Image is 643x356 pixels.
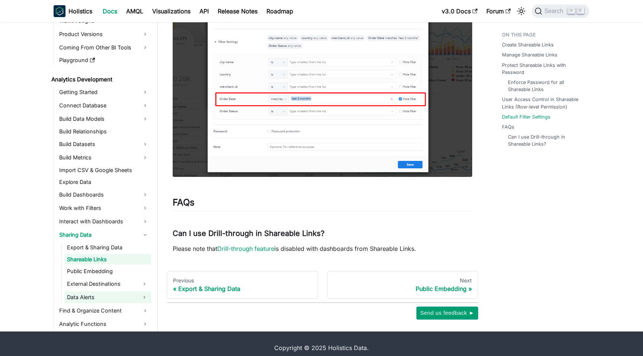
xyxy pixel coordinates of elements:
a: v3.0 Docs [437,5,482,17]
a: Default Filter Settings [502,113,550,120]
kbd: ⌘ [567,7,575,14]
a: Create Shareable Links [502,41,554,48]
a: Getting Started [57,86,151,98]
a: Roadmap [262,5,298,17]
a: Connect Database [57,100,151,111]
a: Playground [57,55,151,65]
span: Search [542,8,568,14]
a: Manage Shareable Links [502,51,557,58]
p: Please note that is disabled with dashboards from Shareable Links. [173,244,472,253]
button: Expand sidebar category 'External Destinations' [138,278,151,290]
img: Holistics [54,5,65,17]
a: Data Alerts [65,291,138,303]
a: Build Metrics [57,152,151,164]
a: Public Embedding [65,266,151,276]
div: Next [333,277,472,284]
div: Export & Sharing Data [173,285,312,292]
a: AMQL [122,5,148,17]
a: Build Relationships [57,126,151,137]
nav: Docs pages [167,271,478,299]
div: Previous [173,277,312,284]
a: Sharing Data [57,229,151,241]
a: Visualizations [148,5,195,17]
button: Switch between dark and light mode (currently light mode) [515,5,527,17]
button: Search (Command+K) [532,4,589,18]
button: Expand sidebar category 'Data Alerts' [138,291,151,303]
a: Coming From Other BI Tools [57,42,151,54]
div: Public Embedding [333,285,472,292]
a: Shareable Links [65,254,151,265]
a: External Destinations [65,278,138,290]
a: Analytic Functions [57,318,151,330]
a: PreviousExport & Sharing Data [167,271,318,299]
a: FAQs [502,123,514,130]
b: Holistics [68,7,92,16]
a: Enforce Password for all Shareable Links [508,79,582,93]
kbd: K [577,7,584,14]
span: Send us feedback ► [420,308,474,318]
a: Can I use Drill-through in Shareable Links? [508,133,582,148]
a: API [195,5,213,17]
a: Import CSV & Google Sheets [57,165,151,175]
a: Find & Organize Content [57,305,151,317]
a: HolisticsHolistics [54,5,92,17]
a: Product Versions [57,28,151,40]
a: Docs [98,5,122,17]
a: Build Dashboards [57,189,151,201]
a: User Access Control in Shareable Links (Row-level Permission) [502,96,585,110]
div: Copyright © 2025 Holistics Data. [85,343,558,352]
h3: Can I use Drill-through in Shareable Links? [173,229,472,238]
a: Work with Filters [57,202,151,214]
a: Build Datasets [57,138,151,150]
button: Send us feedback ► [416,307,478,319]
a: Export & Sharing Data [65,242,151,253]
a: Analytics Development [49,74,151,85]
a: Build Data Models [57,113,151,125]
a: Explore Data [57,177,151,187]
a: Interact with Dashboards [57,216,151,227]
a: Protect Shareable Links with Password [502,62,585,76]
a: Drill-through feature [217,245,274,252]
a: NextPublic Embedding [327,271,479,299]
h2: FAQs [173,197,472,211]
a: Release Notes [213,5,262,17]
a: Forum [482,5,515,17]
